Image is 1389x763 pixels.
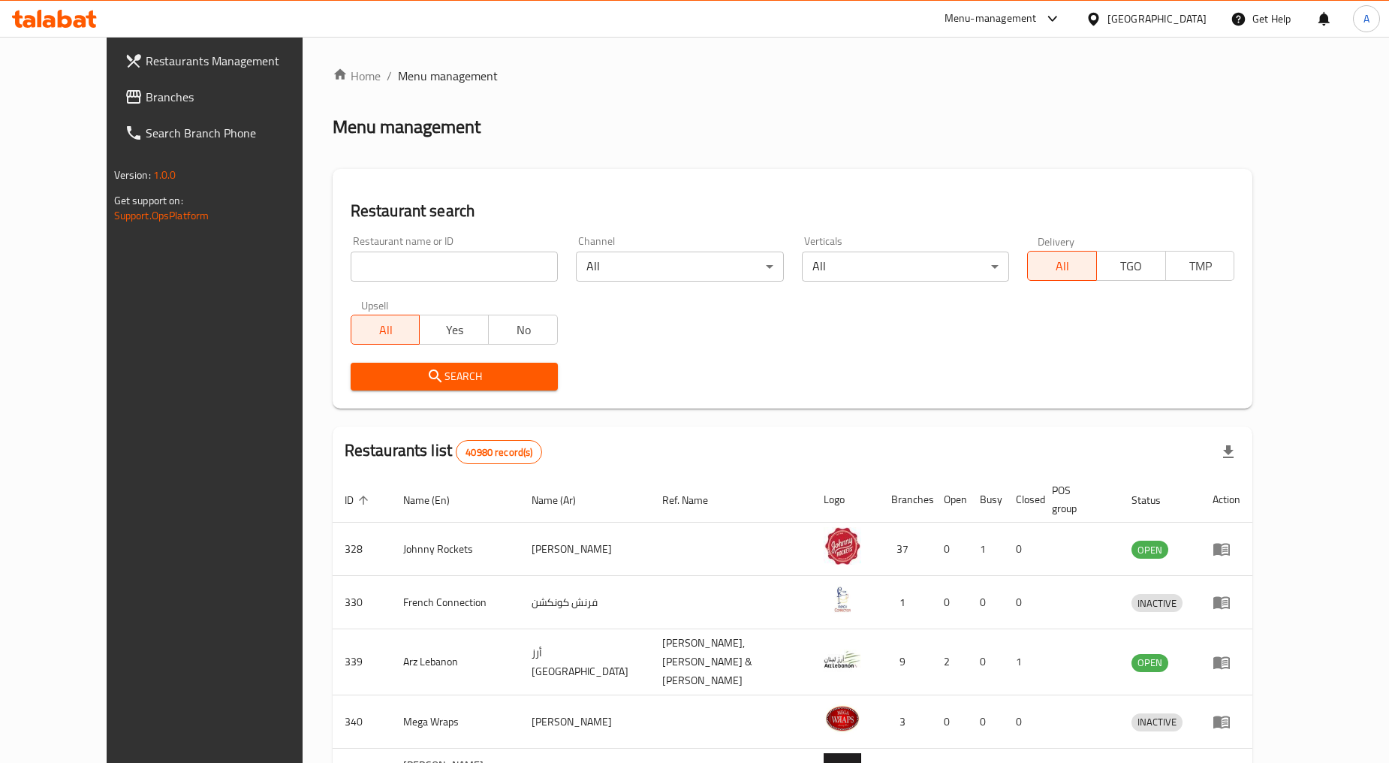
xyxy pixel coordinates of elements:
td: 340 [333,695,391,749]
td: Johnny Rockets [391,523,520,576]
span: Yes [426,319,483,341]
a: Home [333,67,381,85]
span: Get support on: [114,191,183,210]
img: Arz Lebanon [824,641,861,678]
th: Branches [879,477,932,523]
button: No [488,315,558,345]
div: Total records count [456,440,542,464]
th: Action [1201,477,1252,523]
button: Search [351,363,558,391]
a: Search Branch Phone [113,115,339,151]
span: Name (Ar) [532,491,595,509]
button: TMP [1165,251,1235,281]
img: Johnny Rockets [824,527,861,565]
span: TMP [1172,255,1229,277]
button: Yes [419,315,489,345]
th: Closed [1004,477,1040,523]
td: 0 [932,695,968,749]
div: OPEN [1131,654,1168,672]
td: 2 [932,629,968,695]
span: Status [1131,491,1180,509]
span: Search [363,367,546,386]
td: [PERSON_NAME] [520,695,650,749]
span: All [1034,255,1091,277]
span: TGO [1103,255,1160,277]
nav: breadcrumb [333,67,1253,85]
td: 1 [879,576,932,629]
td: فرنش كونكشن [520,576,650,629]
td: 3 [879,695,932,749]
span: INACTIVE [1131,595,1183,612]
td: 328 [333,523,391,576]
img: French Connection [824,581,861,618]
th: Busy [968,477,1004,523]
td: Arz Lebanon [391,629,520,695]
td: [PERSON_NAME] [520,523,650,576]
a: Restaurants Management [113,43,339,79]
input: Search for restaurant name or ID.. [351,252,558,282]
td: 0 [932,523,968,576]
th: Logo [812,477,879,523]
td: 1 [1004,629,1040,695]
div: Menu [1213,713,1240,731]
td: 339 [333,629,391,695]
span: A [1363,11,1369,27]
a: Branches [113,79,339,115]
div: Menu-management [945,10,1037,28]
div: Menu [1213,540,1240,558]
span: Search Branch Phone [146,124,327,142]
span: OPEN [1131,541,1168,559]
label: Upsell [361,300,389,310]
td: 1 [968,523,1004,576]
td: 0 [968,695,1004,749]
div: INACTIVE [1131,594,1183,612]
span: Name (En) [403,491,469,509]
label: Delivery [1038,236,1075,246]
img: Mega Wraps [824,700,861,737]
button: All [351,315,420,345]
td: 0 [1004,523,1040,576]
h2: Menu management [333,115,481,139]
td: 0 [968,629,1004,695]
span: Menu management [398,67,498,85]
div: Export file [1210,434,1246,470]
td: 0 [968,576,1004,629]
button: TGO [1096,251,1166,281]
td: 0 [932,576,968,629]
a: Support.OpsPlatform [114,206,209,225]
td: 37 [879,523,932,576]
div: Menu [1213,593,1240,611]
h2: Restaurant search [351,200,1235,222]
div: All [802,252,1009,282]
td: أرز [GEOGRAPHIC_DATA] [520,629,650,695]
td: 330 [333,576,391,629]
td: 0 [1004,576,1040,629]
td: [PERSON_NAME],[PERSON_NAME] & [PERSON_NAME] [650,629,812,695]
td: 9 [879,629,932,695]
span: POS group [1052,481,1102,517]
div: Menu [1213,653,1240,671]
span: All [357,319,414,341]
span: INACTIVE [1131,713,1183,731]
button: All [1027,251,1097,281]
span: No [495,319,552,341]
span: Version: [114,165,151,185]
td: French Connection [391,576,520,629]
div: [GEOGRAPHIC_DATA] [1107,11,1207,27]
span: OPEN [1131,654,1168,671]
th: Open [932,477,968,523]
span: 1.0.0 [153,165,176,185]
h2: Restaurants list [345,439,543,464]
span: 40980 record(s) [456,445,541,460]
span: ID [345,491,373,509]
li: / [387,67,392,85]
span: Restaurants Management [146,52,327,70]
span: Ref. Name [662,491,728,509]
div: All [576,252,783,282]
td: Mega Wraps [391,695,520,749]
span: Branches [146,88,327,106]
td: 0 [1004,695,1040,749]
